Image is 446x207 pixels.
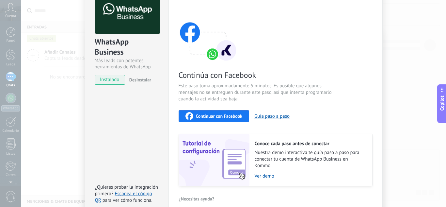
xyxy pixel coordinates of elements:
h2: Conoce cada paso antes de conectar [255,141,366,147]
span: Copilot [439,95,445,111]
span: ¿Quieres probar la integración primero? [95,184,158,197]
img: connect with facebook [179,9,237,62]
button: Guía paso a paso [254,113,290,119]
span: Continúa con Facebook [179,70,334,80]
span: Este paso toma aproximadamente 5 minutos. Es posible que algunos mensajes no se entreguen durante... [179,83,334,102]
span: para ver cómo funciona. [103,197,152,203]
span: ¿Necesitas ayuda? [179,197,215,201]
div: WhatsApp Business [95,37,159,58]
a: Escanea el código QR [95,191,152,203]
span: Desinstalar [129,77,151,83]
button: Desinstalar [127,75,151,85]
span: Nuestra demo interactiva te guía paso a paso para conectar tu cuenta de WhatsApp Business en Kommo. [255,149,366,169]
button: Continuar con Facebook [179,110,249,122]
span: instalado [95,75,125,85]
div: Más leads con potentes herramientas de WhatsApp [95,58,159,70]
a: Ver demo [255,173,366,179]
span: Continuar con Facebook [196,114,243,118]
button: ¿Necesitas ayuda? [179,194,215,204]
